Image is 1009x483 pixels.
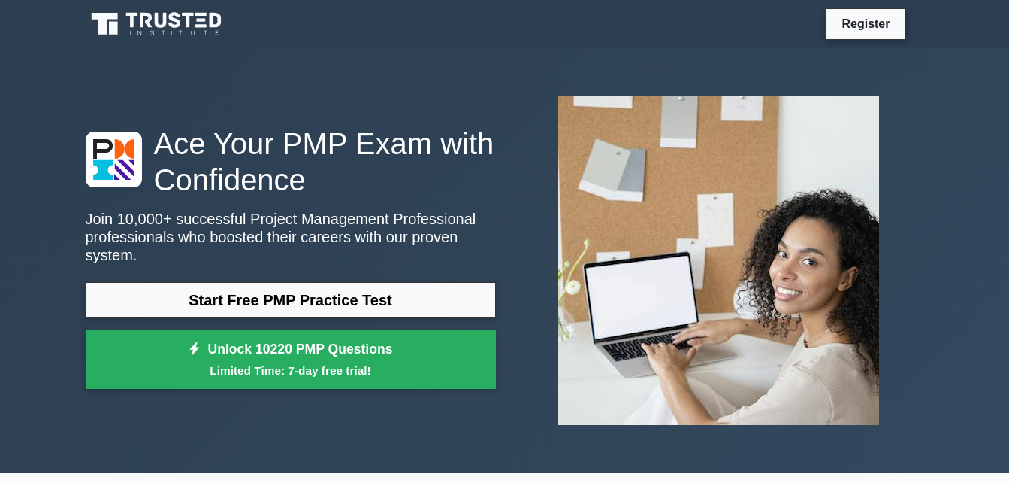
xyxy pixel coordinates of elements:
[832,14,899,33] a: Register
[86,330,496,390] a: Unlock 10220 PMP QuestionsLimited Time: 7-day free trial!
[86,126,496,198] h1: Ace Your PMP Exam with Confidence
[86,282,496,318] a: Start Free PMP Practice Test
[86,210,496,264] p: Join 10,000+ successful Project Management Professional professionals who boosted their careers w...
[104,362,477,379] small: Limited Time: 7-day free trial!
